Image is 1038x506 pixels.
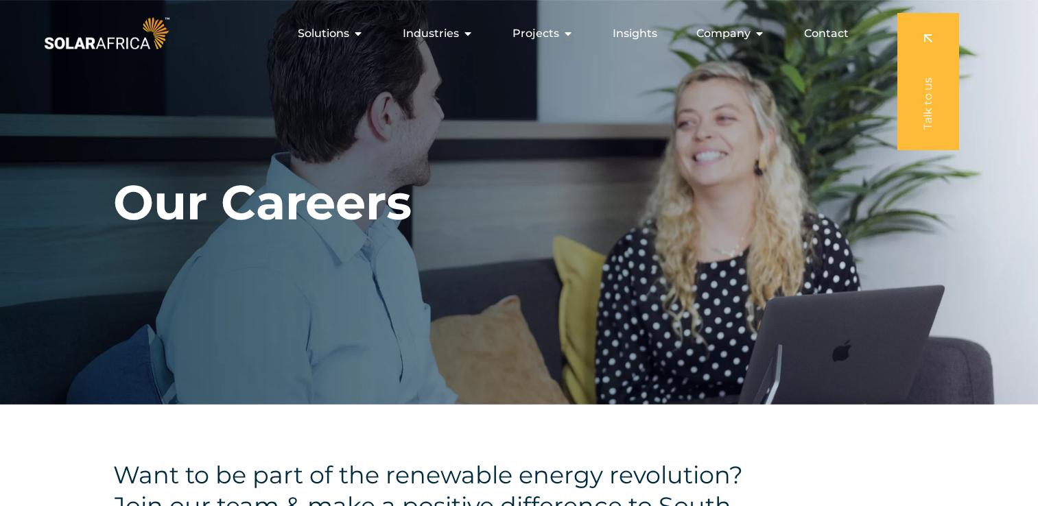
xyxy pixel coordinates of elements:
[172,20,860,47] nav: Menu
[613,25,657,42] a: Insights
[172,20,860,47] div: Menu Toggle
[696,25,751,42] span: Company
[804,25,849,42] a: Contact
[298,25,349,42] span: Solutions
[113,173,412,232] h1: Our Careers
[403,25,459,42] span: Industries
[512,25,559,42] span: Projects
